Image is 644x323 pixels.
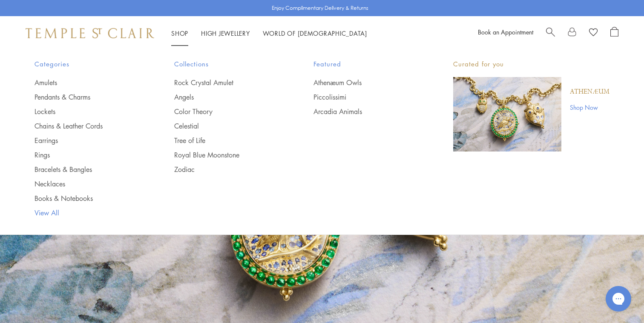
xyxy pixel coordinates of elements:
[34,59,140,69] span: Categories
[174,136,280,145] a: Tree of Life
[34,165,140,174] a: Bracelets & Bangles
[34,107,140,116] a: Lockets
[34,136,140,145] a: Earrings
[34,194,140,203] a: Books & Notebooks
[478,28,533,36] a: Book an Appointment
[201,29,250,37] a: High JewelleryHigh Jewellery
[174,78,280,87] a: Rock Crystal Amulet
[174,107,280,116] a: Color Theory
[34,150,140,160] a: Rings
[601,283,635,314] iframe: Gorgias live chat messenger
[610,27,618,40] a: Open Shopping Bag
[174,165,280,174] a: Zodiac
[34,121,140,131] a: Chains & Leather Cords
[34,92,140,102] a: Pendants & Charms
[174,59,280,69] span: Collections
[313,107,419,116] a: Arcadia Animals
[26,28,154,38] img: Temple St. Clair
[453,59,609,69] p: Curated for you
[313,78,419,87] a: Athenæum Owls
[174,150,280,160] a: Royal Blue Moonstone
[313,59,419,69] span: Featured
[34,208,140,217] a: View All
[546,27,555,40] a: Search
[313,92,419,102] a: Piccolissimi
[34,179,140,189] a: Necklaces
[171,29,188,37] a: ShopShop
[171,28,367,39] nav: Main navigation
[272,4,368,12] p: Enjoy Complimentary Delivery & Returns
[174,121,280,131] a: Celestial
[570,87,609,97] a: Athenæum
[570,103,609,112] a: Shop Now
[263,29,367,37] a: World of [DEMOGRAPHIC_DATA]World of [DEMOGRAPHIC_DATA]
[174,92,280,102] a: Angels
[34,78,140,87] a: Amulets
[589,27,598,40] a: View Wishlist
